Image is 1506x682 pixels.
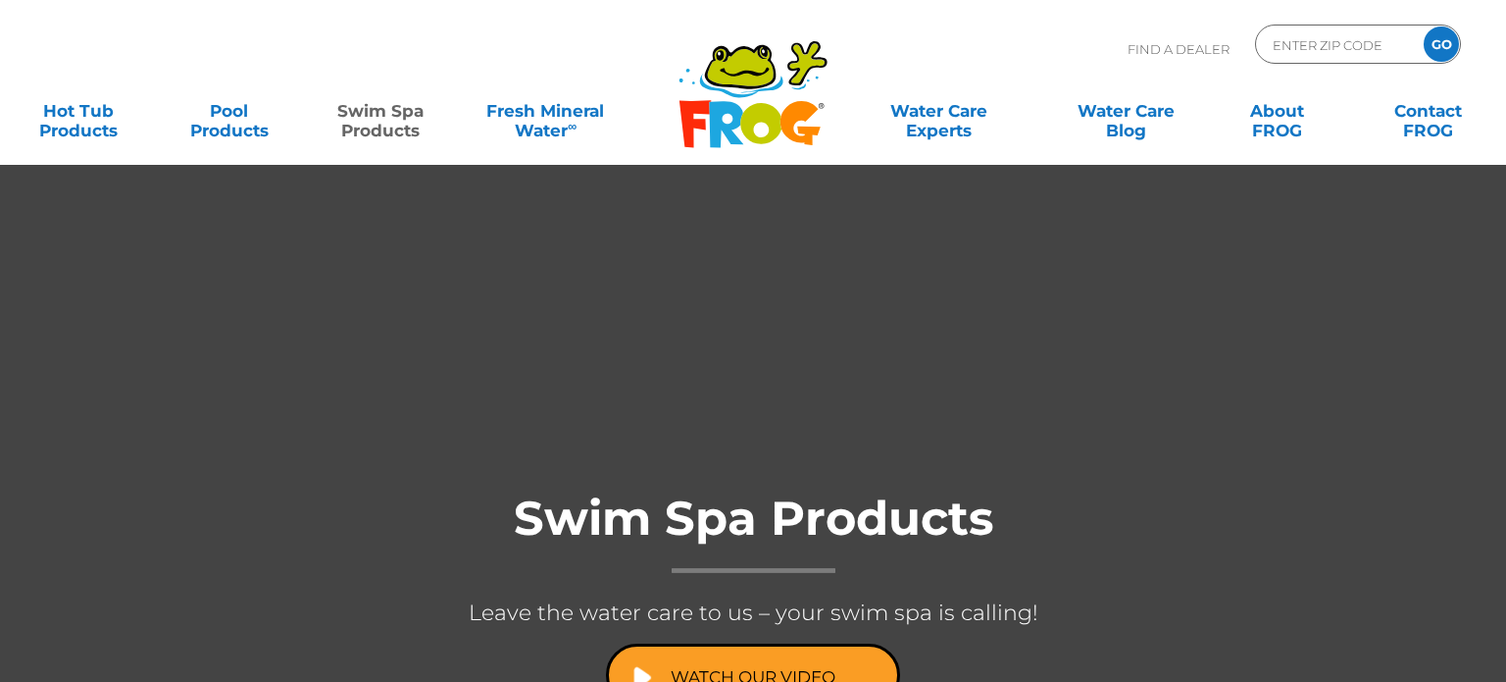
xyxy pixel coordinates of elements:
a: Swim SpaProducts [322,91,439,131]
input: Zip Code Form [1271,30,1403,59]
a: Water CareExperts [843,91,1033,131]
a: PoolProducts [171,91,288,131]
sup: ∞ [568,119,577,133]
a: Hot TubProducts [20,91,137,131]
a: ContactFROG [1369,91,1486,131]
a: AboutFROG [1218,91,1335,131]
a: Water CareBlog [1068,91,1185,131]
h1: Swim Spa Products [361,493,1145,573]
input: GO [1424,26,1459,62]
p: Find A Dealer [1128,25,1230,74]
a: Fresh MineralWater∞ [473,91,620,131]
p: Leave the water care to us – your swim spa is calling! [361,593,1145,634]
